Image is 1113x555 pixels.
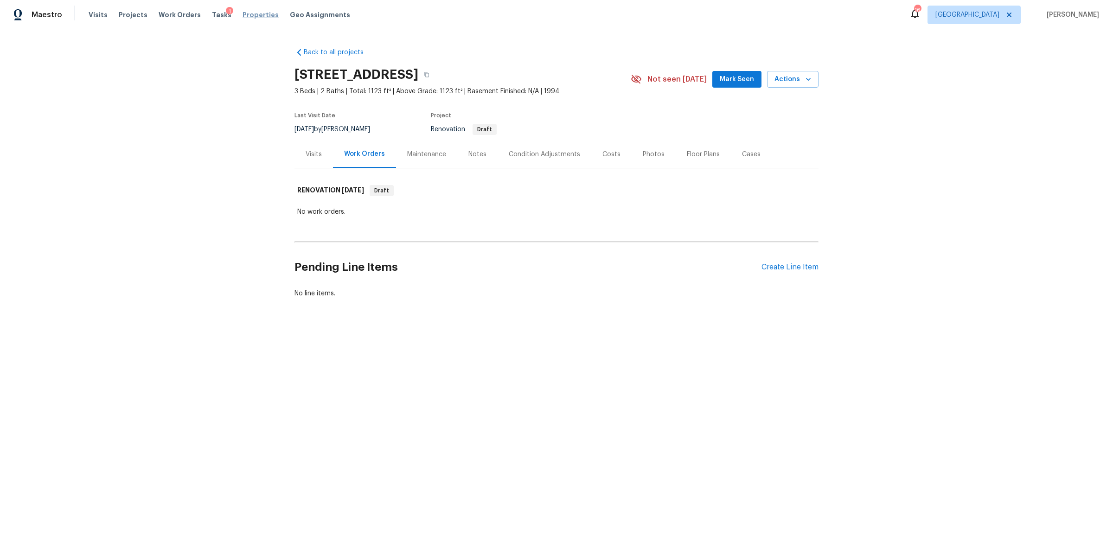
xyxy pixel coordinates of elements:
div: No line items. [294,289,819,298]
div: RENOVATION [DATE]Draft [294,176,819,205]
span: 3 Beds | 2 Baths | Total: 1123 ft² | Above Grade: 1123 ft² | Basement Finished: N/A | 1994 [294,87,631,96]
span: Draft [371,186,393,195]
span: [PERSON_NAME] [1043,10,1099,19]
div: Work Orders [344,149,385,159]
span: Work Orders [159,10,201,19]
span: Visits [89,10,108,19]
span: Project [431,113,451,118]
h2: [STREET_ADDRESS] [294,70,418,79]
div: Costs [602,150,620,159]
div: Condition Adjustments [509,150,580,159]
span: Tasks [212,12,231,18]
div: Cases [742,150,761,159]
span: Last Visit Date [294,113,335,118]
span: [GEOGRAPHIC_DATA] [935,10,999,19]
span: [DATE] [342,187,364,193]
span: Draft [473,127,496,132]
div: Photos [643,150,665,159]
span: Geo Assignments [290,10,350,19]
div: No work orders. [297,207,816,217]
span: Actions [774,74,811,85]
a: Back to all projects [294,48,384,57]
button: Mark Seen [712,71,761,88]
span: Properties [243,10,279,19]
button: Copy Address [418,66,435,83]
div: 1 [226,7,233,16]
span: Renovation [431,126,497,133]
span: Projects [119,10,147,19]
button: Actions [767,71,819,88]
div: Floor Plans [687,150,720,159]
span: Not seen [DATE] [647,75,707,84]
h2: Pending Line Items [294,246,761,289]
div: Maintenance [407,150,446,159]
div: Notes [468,150,486,159]
span: [DATE] [294,126,314,133]
div: Create Line Item [761,263,819,272]
span: Mark Seen [720,74,754,85]
h6: RENOVATION [297,185,364,196]
div: 16 [914,6,921,15]
span: Maestro [32,10,62,19]
div: Visits [306,150,322,159]
div: by [PERSON_NAME] [294,124,381,135]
